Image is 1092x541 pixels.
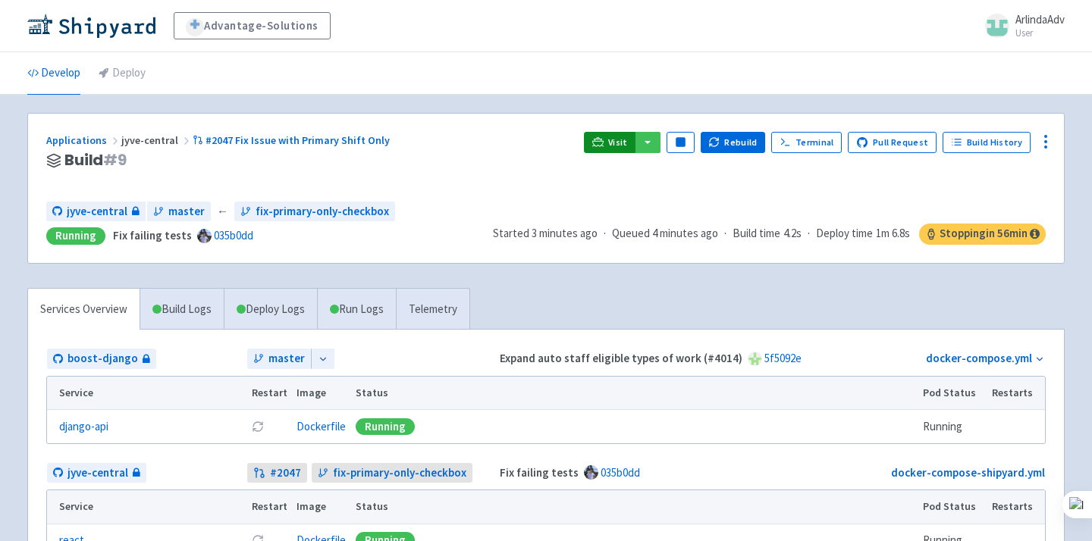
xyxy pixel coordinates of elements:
[252,421,264,433] button: Restart pod
[67,203,127,220] span: jyve-central
[317,289,396,330] a: Run Logs
[27,52,80,95] a: Develop
[601,465,640,480] a: 035b0dd
[783,225,802,242] span: 4.2s
[848,132,937,153] a: Pull Request
[918,410,987,443] td: Running
[500,351,742,365] strong: Expand auto staff eligible types of work (#4014)
[926,351,1032,365] a: docker-compose.yml
[1015,12,1065,27] span: ArlindaAdv
[532,226,598,240] time: 3 minutes ago
[47,349,156,369] a: boost-django
[919,224,1046,245] span: Stopping in 56 min
[608,136,628,149] span: Visit
[584,132,635,153] a: Visit
[612,226,718,240] span: Queued
[224,289,317,330] a: Deploy Logs
[396,289,469,330] a: Telemetry
[193,133,392,147] a: #2047 Fix Issue with Primary Shift Only
[1015,28,1065,38] small: User
[246,490,292,524] th: Restart
[99,52,146,95] a: Deploy
[816,225,873,242] span: Deploy time
[297,419,346,433] a: Dockerfile
[292,377,351,410] th: Image
[234,202,395,222] a: fix-primary-only-checkbox
[47,377,246,410] th: Service
[493,224,1046,245] div: · · ·
[333,464,466,482] span: fix-primary-only-checkbox
[701,132,766,153] button: Rebuild
[59,418,108,436] a: django-api
[493,226,598,240] span: Started
[113,228,192,242] strong: Fix failing tests
[67,464,128,482] span: jyve-central
[292,490,351,524] th: Image
[103,149,127,170] span: # 9
[46,202,146,222] a: jyve-central
[764,351,802,365] a: 5f5092e
[64,152,127,169] span: Build
[217,203,228,220] span: ←
[47,463,146,483] a: jyve-central
[667,132,694,153] button: Pause
[147,202,211,222] a: master
[312,463,472,483] a: fix-primary-only-checkbox
[47,490,246,524] th: Service
[987,490,1045,524] th: Restarts
[351,490,918,524] th: Status
[876,225,910,242] span: 1m 6.8s
[918,377,987,410] th: Pod Status
[256,203,389,220] span: fix-primary-only-checkbox
[246,377,292,410] th: Restart
[943,132,1031,153] a: Build History
[247,463,307,483] a: #2047
[46,133,121,147] a: Applications
[652,226,718,240] time: 4 minutes ago
[500,465,579,480] strong: Fix failing tests
[356,418,415,435] div: Running
[140,289,224,330] a: Build Logs
[918,490,987,524] th: Pod Status
[174,12,331,39] a: Advantage-Solutions
[27,14,155,38] img: Shipyard logo
[268,350,305,367] span: master
[987,377,1045,410] th: Restarts
[247,349,311,369] a: master
[214,228,253,242] a: 035b0dd
[28,289,140,330] a: Services Overview
[891,465,1045,480] a: docker-compose-shipyard.yml
[270,464,301,482] strong: # 2047
[121,133,193,147] span: jyve-central
[168,203,205,220] span: master
[771,132,842,153] a: Terminal
[733,225,780,242] span: Build time
[351,377,918,410] th: Status
[46,227,105,245] div: Running
[67,350,138,367] span: boost-django
[976,14,1065,38] a: ArlindaAdv User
